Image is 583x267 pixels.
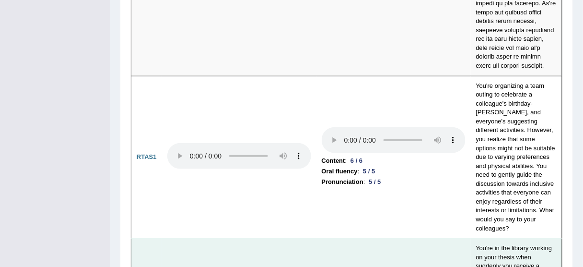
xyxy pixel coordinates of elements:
div: 5 / 5 [365,177,385,187]
div: 5 / 5 [359,167,379,177]
li: : [322,166,466,177]
li: : [322,156,466,166]
b: RTAS1 [137,153,157,160]
b: Oral fluency [322,166,358,177]
li: : [322,177,466,187]
td: You're organizing a team outing to celebrate a colleague's birthday-[PERSON_NAME], and everyone's... [471,76,562,239]
b: Content [322,156,345,166]
b: Pronunciation [322,177,363,187]
div: 6 / 6 [347,156,366,166]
